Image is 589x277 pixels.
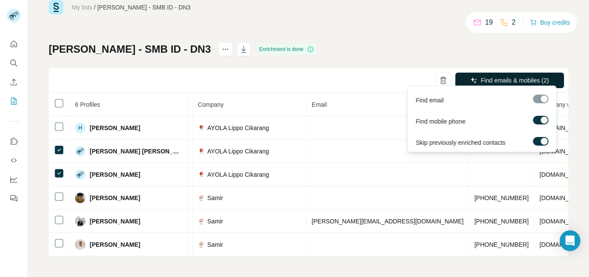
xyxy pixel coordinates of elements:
[416,96,444,105] span: Find email
[7,74,21,90] button: Enrich CSV
[198,194,205,201] img: company-logo
[75,123,85,133] div: H
[207,194,223,202] span: Samir
[94,3,96,12] li: /
[207,147,269,156] span: AYOLA Lippo Cikarang
[75,169,85,180] img: Avatar
[207,240,223,249] span: Samir
[416,138,505,147] span: Skip previously enriched contacts
[257,44,316,54] div: Enrichment is done
[72,4,92,11] a: My lists
[207,124,269,132] span: AYOLA Lippo Cikarang
[539,241,588,248] span: [DOMAIN_NAME]
[539,171,588,178] span: [DOMAIN_NAME]
[7,172,21,187] button: Dashboard
[90,194,140,202] span: [PERSON_NAME]
[49,42,211,56] h1: [PERSON_NAME] - SMB ID - DN3
[219,42,232,56] button: actions
[539,124,588,131] span: [DOMAIN_NAME]
[198,241,205,248] img: company-logo
[75,239,85,250] img: Avatar
[7,36,21,52] button: Quick start
[90,170,140,179] span: [PERSON_NAME]
[207,170,269,179] span: AYOLA Lippo Cikarang
[90,124,140,132] span: [PERSON_NAME]
[474,218,529,225] span: [PHONE_NUMBER]
[7,55,21,71] button: Search
[560,230,580,251] div: Open Intercom Messenger
[90,217,140,226] span: [PERSON_NAME]
[474,241,529,248] span: [PHONE_NUMBER]
[485,17,493,28] p: 19
[75,146,85,156] img: Avatar
[7,153,21,168] button: Use Surfe API
[539,101,587,108] span: Company website
[198,124,205,131] img: company-logo
[539,218,588,225] span: [DOMAIN_NAME]
[474,194,529,201] span: [PHONE_NUMBER]
[198,101,224,108] span: Company
[416,117,465,126] span: Find mobile phone
[530,16,570,29] button: Buy credits
[75,216,85,226] img: Avatar
[539,148,588,155] span: [DOMAIN_NAME]
[7,134,21,149] button: Use Surfe on LinkedIn
[198,218,205,225] img: company-logo
[539,194,588,201] span: [DOMAIN_NAME]
[90,147,182,156] span: [PERSON_NAME] [PERSON_NAME]
[512,17,516,28] p: 2
[312,101,327,108] span: Email
[7,93,21,109] button: My lists
[75,193,85,203] img: Avatar
[198,148,205,155] img: company-logo
[97,3,191,12] div: [PERSON_NAME] - SMB ID - DN3
[207,217,223,226] span: Samir
[481,76,549,85] span: Find emails & mobiles (2)
[312,218,464,225] span: [PERSON_NAME][EMAIL_ADDRESS][DOMAIN_NAME]
[7,191,21,206] button: Feedback
[455,73,564,88] button: Find emails & mobiles (2)
[198,171,205,178] img: company-logo
[90,240,140,249] span: [PERSON_NAME]
[75,101,100,108] span: 6 Profiles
